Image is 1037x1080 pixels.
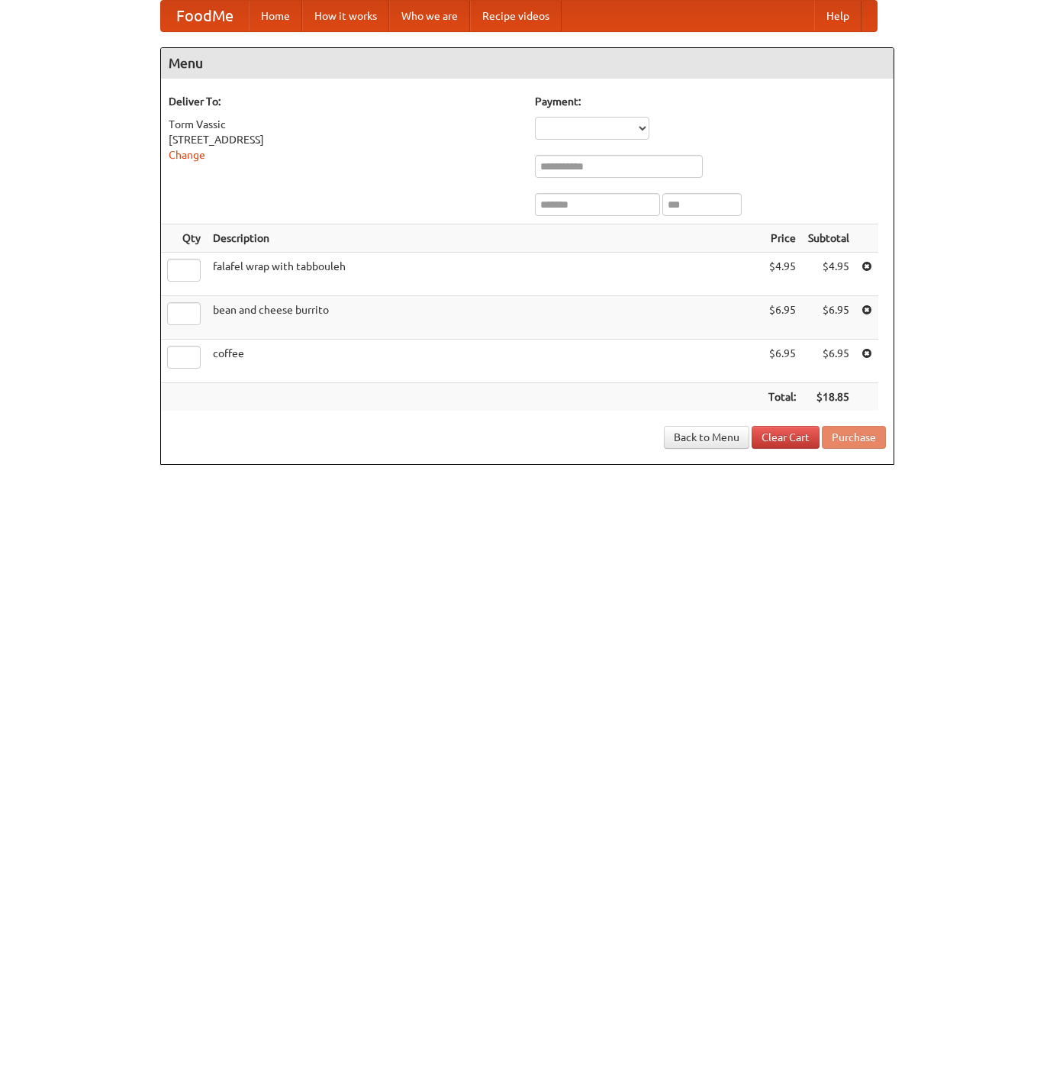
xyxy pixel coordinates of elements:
th: Price [762,224,802,253]
a: Who we are [389,1,470,31]
a: Change [169,149,205,161]
td: $6.95 [802,296,855,340]
th: $18.85 [802,383,855,411]
a: FoodMe [161,1,249,31]
td: $6.95 [762,340,802,383]
a: Clear Cart [752,426,820,449]
h5: Deliver To: [169,94,520,109]
h5: Payment: [535,94,886,109]
div: Torm Vassic [169,117,520,132]
a: Back to Menu [664,426,749,449]
td: bean and cheese burrito [207,296,762,340]
td: falafel wrap with tabbouleh [207,253,762,296]
th: Subtotal [802,224,855,253]
th: Total: [762,383,802,411]
td: $4.95 [762,253,802,296]
td: $6.95 [762,296,802,340]
a: How it works [302,1,389,31]
th: Description [207,224,762,253]
td: coffee [207,340,762,383]
div: [STREET_ADDRESS] [169,132,520,147]
button: Purchase [822,426,886,449]
a: Help [814,1,861,31]
h4: Menu [161,48,894,79]
td: $4.95 [802,253,855,296]
th: Qty [161,224,207,253]
a: Recipe videos [470,1,562,31]
a: Home [249,1,302,31]
td: $6.95 [802,340,855,383]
